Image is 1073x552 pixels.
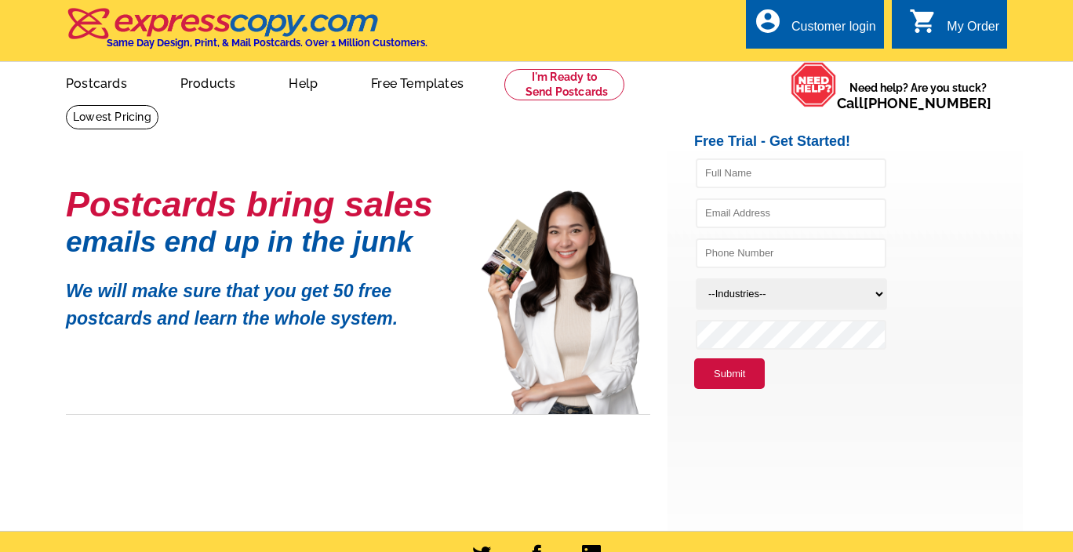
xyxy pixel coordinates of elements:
[864,95,991,111] a: [PHONE_NUMBER]
[947,20,999,42] div: My Order
[694,133,1023,151] h2: Free Trial - Get Started!
[66,234,458,250] h1: emails end up in the junk
[41,64,152,100] a: Postcards
[909,7,937,35] i: shopping_cart
[66,19,427,49] a: Same Day Design, Print, & Mail Postcards. Over 1 Million Customers.
[837,95,991,111] span: Call
[696,158,886,188] input: Full Name
[754,17,876,37] a: account_circle Customer login
[694,358,765,390] button: Submit
[696,198,886,228] input: Email Address
[264,64,343,100] a: Help
[791,20,876,42] div: Customer login
[66,266,458,332] p: We will make sure that you get 50 free postcards and learn the whole system.
[66,191,458,218] h1: Postcards bring sales
[909,17,999,37] a: shopping_cart My Order
[696,238,886,268] input: Phone Number
[107,37,427,49] h4: Same Day Design, Print, & Mail Postcards. Over 1 Million Customers.
[346,64,489,100] a: Free Templates
[155,64,261,100] a: Products
[791,62,837,107] img: help
[837,80,999,111] span: Need help? Are you stuck?
[754,7,782,35] i: account_circle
